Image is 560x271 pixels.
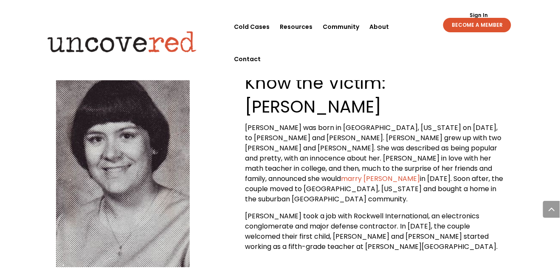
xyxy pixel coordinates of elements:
a: Sign In [465,13,493,18]
span: [PERSON_NAME] took a job with Rockwell International, an electronics conglomerate and major defen... [245,211,498,251]
a: Resources [280,11,312,43]
img: Uncovered logo [40,25,204,58]
img: Betty Pomeroy Gore Find a Grave [56,71,190,267]
span: in [DATE]. Soon after, the couple moved to [GEOGRAPHIC_DATA], [US_STATE] and bought a home in the... [245,174,503,204]
span: Know the Victim: [PERSON_NAME] [245,71,386,119]
a: BECOME A MEMBER [443,18,511,32]
a: marry [PERSON_NAME] [341,174,420,183]
a: Contact [234,43,261,75]
a: Community [323,11,359,43]
a: About [369,11,389,43]
span: [PERSON_NAME] was born in [GEOGRAPHIC_DATA], [US_STATE] on [DATE], to [PERSON_NAME] and [PERSON_N... [245,123,501,183]
a: Cold Cases [234,11,270,43]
